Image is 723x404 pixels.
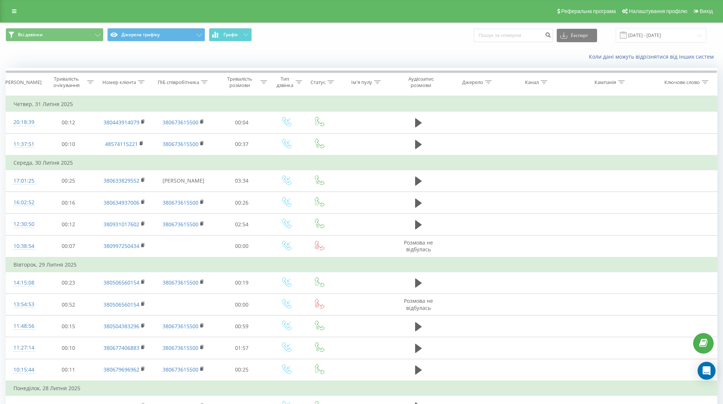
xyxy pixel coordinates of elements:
span: Вихід [700,8,713,14]
div: Тривалість очікування [47,76,85,88]
td: 02:54 [214,214,269,235]
a: 380931017602 [103,221,139,228]
div: Тип дзвінка [276,76,294,88]
div: 11:27:14 [13,341,34,355]
div: 10:15:44 [13,363,34,377]
a: 380673615500 [163,366,198,373]
a: 380673615500 [163,199,198,206]
button: Експорт [557,29,597,42]
td: Вівторок, 29 Липня 2025 [6,257,717,272]
td: 01:57 [214,337,269,359]
div: 17:01:25 [13,174,34,188]
div: 20:18:39 [13,115,34,130]
div: 12:30:50 [13,217,34,231]
a: 380679696962 [103,366,139,373]
td: 00:25 [214,359,269,381]
button: Графік [209,28,252,41]
div: Open Intercom Messenger [698,362,716,380]
a: 48574115221 [105,140,138,147]
a: 380673615500 [163,323,198,330]
div: 16:02:52 [13,195,34,210]
a: Коли дані можуть відрізнятися вiд інших систем [589,53,717,60]
td: 00:19 [214,272,269,293]
a: 380634937006 [103,199,139,206]
a: 380504383296 [103,323,139,330]
div: ПІБ співробітника [158,79,199,86]
div: Джерело [462,79,483,86]
div: [PERSON_NAME] [4,79,41,86]
button: Всі дзвінки [6,28,103,41]
div: Тривалість розмови [221,76,259,88]
td: 00:23 [41,272,96,293]
a: 380673615500 [163,140,198,147]
td: 00:11 [41,359,96,381]
a: 380673615500 [163,221,198,228]
td: 00:00 [214,294,269,316]
a: 380677406883 [103,344,139,351]
div: Статус [310,79,325,86]
span: Розмова не відбулась [404,297,433,311]
div: Аудіозапис розмови [399,76,443,88]
a: 380506560154 [103,279,139,286]
a: 380673615500 [163,344,198,351]
div: 10:38:54 [13,239,34,254]
td: 00:37 [214,133,269,155]
td: 00:10 [41,133,96,155]
a: 380673615500 [163,119,198,126]
td: 00:59 [214,316,269,337]
td: 00:04 [214,112,269,133]
span: Реферальна програма [561,8,616,14]
a: 380673615500 [163,279,198,286]
td: Четвер, 31 Липня 2025 [6,97,717,112]
div: Кампанія [594,79,616,86]
td: 00:52 [41,294,96,316]
td: 00:07 [41,235,96,257]
div: 13:54:53 [13,297,34,312]
div: Ім'я пулу [351,79,372,86]
div: Ключове слово [664,79,700,86]
div: 14:15:08 [13,276,34,290]
span: Графік [223,32,238,37]
td: Середа, 30 Липня 2025 [6,155,717,170]
td: 00:15 [41,316,96,337]
td: Понеділок, 28 Липня 2025 [6,381,717,396]
span: Налаштування профілю [629,8,687,14]
td: 03:34 [214,170,269,192]
span: Всі дзвінки [18,32,43,38]
span: Розмова не відбулась [404,239,433,253]
a: 380633829552 [103,177,139,184]
div: 11:37:51 [13,137,34,152]
td: 00:12 [41,214,96,235]
div: 11:48:56 [13,319,34,333]
a: 380997250434 [103,242,139,249]
td: 00:25 [41,170,96,192]
button: Джерела трафіку [107,28,205,41]
input: Пошук за номером [474,29,553,42]
td: 00:12 [41,112,96,133]
div: Канал [525,79,539,86]
a: 380506560154 [103,301,139,308]
div: Номер клієнта [102,79,136,86]
td: 00:10 [41,337,96,359]
td: 00:26 [214,192,269,214]
a: 380443914079 [103,119,139,126]
td: 00:00 [214,235,269,257]
td: 00:16 [41,192,96,214]
td: [PERSON_NAME] [153,170,214,192]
